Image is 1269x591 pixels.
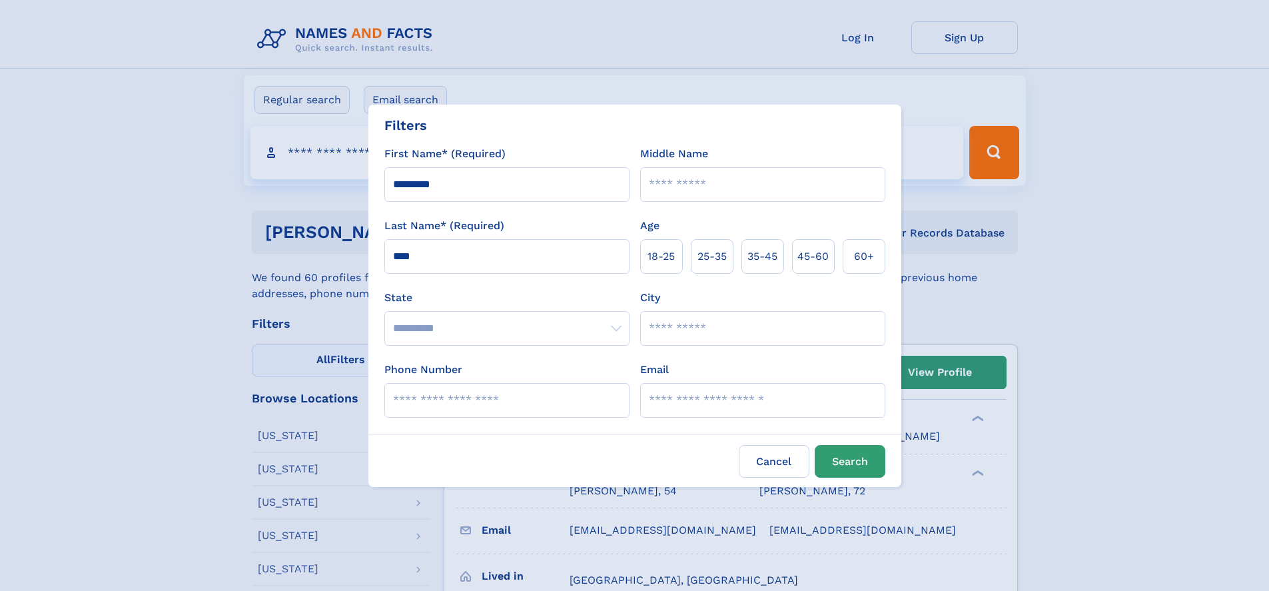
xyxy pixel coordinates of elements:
label: City [640,290,660,306]
button: Search [815,445,885,478]
span: 18‑25 [647,249,675,265]
span: 60+ [854,249,874,265]
label: State [384,290,630,306]
label: Phone Number [384,362,462,378]
label: Cancel [739,445,809,478]
div: Filters [384,115,427,135]
label: First Name* (Required) [384,146,506,162]
span: 25‑35 [697,249,727,265]
span: 35‑45 [747,249,777,265]
label: Age [640,218,659,234]
label: Last Name* (Required) [384,218,504,234]
span: 45‑60 [797,249,829,265]
label: Email [640,362,669,378]
label: Middle Name [640,146,708,162]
